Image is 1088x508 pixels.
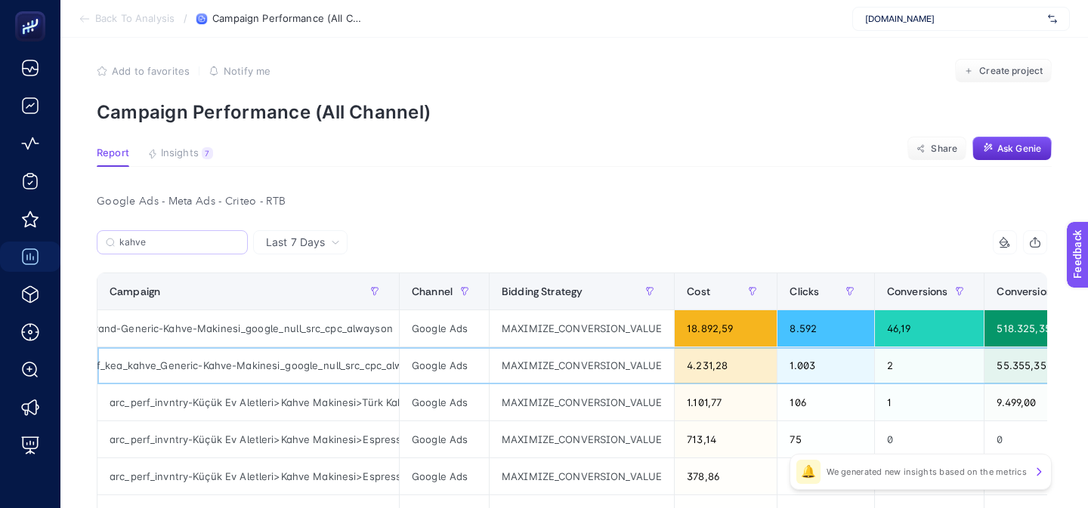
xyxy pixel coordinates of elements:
div: 7 [202,147,213,159]
button: Add to favorites [97,65,190,77]
span: Campaign [110,285,160,297]
span: Bidding Strategy [502,285,583,297]
div: MAXIMIZE_CONVERSION_VALUE [490,384,674,420]
div: arc_perf_invntry-Küçük Ev Aletleri>Kahve Makinesi>Espresso Makinesi_google_src_cpc_alwayson [97,458,399,494]
div: Google Ads [400,384,489,420]
button: Create project [955,59,1052,83]
div: arc_perf_invntry-Küçük Ev Aletleri>Kahve Makinesi>Türk Kahve Makinesi_google_src_cpc_alwayson [97,384,399,420]
div: Google Ads [400,310,489,346]
span: Ask Genie [997,143,1041,155]
div: Google Ads [400,421,489,457]
div: 75 [777,421,873,457]
input: Search [119,237,239,248]
div: Google Ads [400,458,489,494]
span: Clicks [790,285,819,297]
div: 8.592 [777,310,873,346]
button: Notify me [209,65,270,77]
div: 0 [875,421,984,457]
div: Google Ads [400,347,489,383]
div: 1 [875,384,984,420]
div: 378,86 [675,458,777,494]
span: Cost [687,285,710,297]
div: 1.003 [777,347,873,383]
span: Notify me [224,65,270,77]
span: Conversions [887,285,948,297]
div: 🔔 [796,460,821,484]
div: MAXIMIZE_CONVERSION_VALUE [490,310,674,346]
div: 18.892,59 [675,310,777,346]
div: 713,14 [675,421,777,457]
div: 12 [777,458,873,494]
p: We generated new insights based on the metrics [827,466,1027,478]
div: 2 [875,347,984,383]
span: Report [97,147,129,159]
button: Share [907,137,966,161]
span: Feedback [9,5,57,17]
span: Create project [979,65,1043,77]
span: Add to favorites [112,65,190,77]
div: 46,19 [875,310,984,346]
div: MAXIMIZE_CONVERSION_VALUE [490,421,674,457]
div: 1.101,77 [675,384,777,420]
span: Insights [161,147,199,159]
span: Campaign Performance (All Channel) [212,13,363,25]
div: arc_perf_kea_kahve_Brand-Generic-Kahve-Makinesi_google_null_src_cpc_alwayson [97,310,399,346]
span: [DOMAIN_NAME] [865,13,1042,25]
span: Back To Analysis [95,13,175,25]
span: Conversion Value [997,285,1082,297]
span: / [184,12,187,24]
div: MAXIMIZE_CONVERSION_VALUE [490,347,674,383]
div: MAXIMIZE_CONVERSION_VALUE [490,458,674,494]
div: arc_perf_invntry-Küçük Ev Aletleri>Kahve Makinesi>Espresso Makinesi>Tam Otomatik Espresso Makines... [97,421,399,457]
div: Google Ads - Meta Ads - Criteo - RTB [85,191,1059,212]
img: svg%3e [1048,11,1057,26]
span: Last 7 Days [266,235,325,250]
span: Share [931,143,957,155]
div: 106 [777,384,873,420]
button: Ask Genie [972,137,1052,161]
span: Channel [412,285,453,297]
div: 4.231,28 [675,347,777,383]
p: Campaign Performance (All Channel) [97,101,1052,123]
div: arc_perf_kea_kahve_Generic-Kahve-Makinesi_google_null_src_cpc_alwayson [97,347,399,383]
